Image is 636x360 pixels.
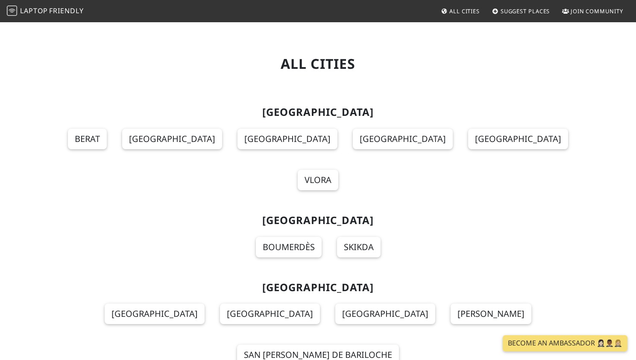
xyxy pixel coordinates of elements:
a: Vlora [298,170,338,190]
a: [GEOGRAPHIC_DATA] [122,129,222,149]
h2: [GEOGRAPHIC_DATA] [41,106,595,118]
h1: All Cities [41,56,595,72]
a: [GEOGRAPHIC_DATA] [105,304,205,324]
span: All Cities [449,7,480,15]
a: Skikda [337,237,381,257]
a: [GEOGRAPHIC_DATA] [353,129,453,149]
span: Laptop [20,6,48,15]
a: All Cities [437,3,483,19]
h2: [GEOGRAPHIC_DATA] [41,281,595,294]
a: Suggest Places [489,3,554,19]
a: Boumerdès [256,237,322,257]
a: [GEOGRAPHIC_DATA] [237,129,337,149]
img: LaptopFriendly [7,6,17,16]
h2: [GEOGRAPHIC_DATA] [41,214,595,227]
a: [GEOGRAPHIC_DATA] [220,304,320,324]
a: [PERSON_NAME] [451,304,531,324]
a: [GEOGRAPHIC_DATA] [335,304,435,324]
a: Become an Ambassador 🤵🏻‍♀️🤵🏾‍♂️🤵🏼‍♀️ [503,335,627,351]
span: Friendly [49,6,83,15]
span: Join Community [571,7,623,15]
span: Suggest Places [501,7,550,15]
a: [GEOGRAPHIC_DATA] [468,129,568,149]
a: LaptopFriendly LaptopFriendly [7,4,84,19]
a: Join Community [559,3,627,19]
a: Berat [68,129,107,149]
